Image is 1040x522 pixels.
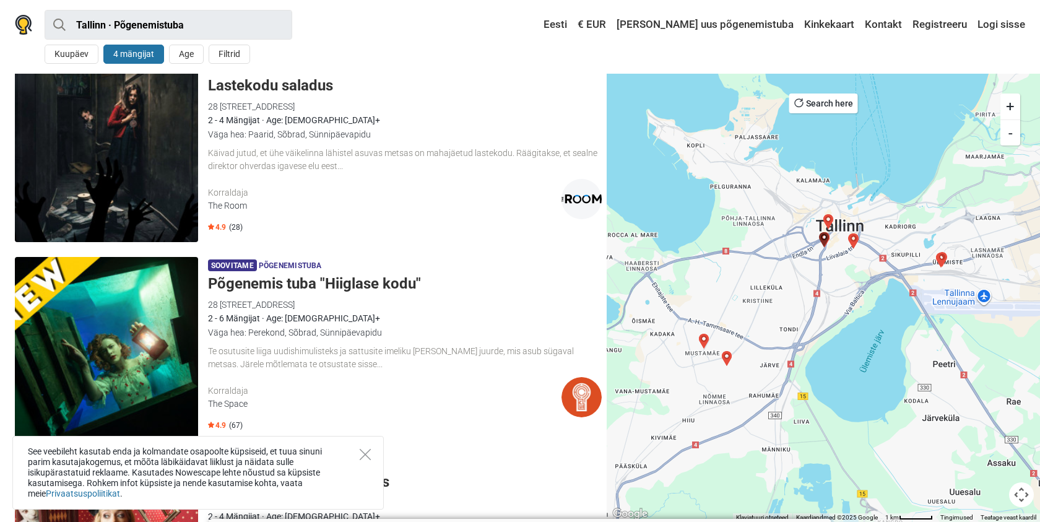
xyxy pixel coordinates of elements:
[103,45,164,64] button: 4 mängijat
[561,377,602,417] img: The Space
[789,94,858,113] button: Search here
[561,179,602,219] img: The Room
[981,514,1036,521] a: Teatage veast kaardil
[208,326,602,339] div: Väga hea: Perekond, Sõbrad, Sünnipäevapidu
[229,222,243,232] span: (28)
[169,45,204,64] button: Age
[940,514,973,521] a: Tingimused
[208,422,214,428] img: Star
[208,496,602,510] div: 28 [STREET_ADDRESS]
[208,298,602,311] div: 28 [STREET_ADDRESS]
[610,506,651,522] a: Google Mapsis selle piirkonna avamine (avaneb uues aknas)
[862,14,905,36] a: Kontakt
[45,45,98,64] button: Kuupäev
[208,128,602,141] div: Väga hea: Paarid, Sõbrad, Sünnipäevapidu
[208,311,602,325] div: 2 - 6 Mängijat · Age: [DEMOGRAPHIC_DATA]+
[934,253,948,268] div: Paranoia
[15,15,32,35] img: Nowescape logo
[882,513,937,522] button: Kaardi mõõtkava: 1 km 51 piksli kohta
[208,345,602,371] div: Te osutusite liiga uudishimulisteks ja sattusite imeliku [PERSON_NAME] juurde, mis asub sügaval m...
[360,449,371,460] button: Close
[229,420,243,430] span: (67)
[719,351,734,366] div: Võlurite kool
[208,100,602,113] div: 28 [STREET_ADDRESS]
[208,224,214,230] img: Star
[817,232,831,247] div: Lastekodu saladus
[208,473,602,491] h5: [PERSON_NAME]'i jälgedes
[909,14,970,36] a: Registreeru
[46,489,120,498] a: Privaatsuspoliitikat
[821,214,836,229] div: Red Alert
[208,186,561,199] div: Korraldaja
[208,222,226,232] span: 4.9
[208,113,602,127] div: 2 - 4 Mängijat · Age: [DEMOGRAPHIC_DATA]+
[613,14,797,36] a: [PERSON_NAME] uus põgenemistuba
[1000,94,1020,120] button: +
[574,14,609,36] a: € EUR
[208,385,561,398] div: Korraldaja
[974,14,1025,36] a: Logi sisse
[208,275,602,293] h5: Põgenemis tuba "Hiiglase kodu"
[532,14,570,36] a: Eesti
[796,514,878,521] span: Kaardiandmed ©2025 Google
[801,14,857,36] a: Kinkekaart
[259,259,322,273] span: Põgenemistuba
[208,398,561,411] div: The Space
[45,10,292,40] input: proovi “Tallinn”
[535,20,544,29] img: Eesti
[610,506,651,522] img: Google
[846,233,860,248] div: Shambala
[846,233,861,248] div: Hääl pimedusest
[15,59,198,242] img: Lastekodu saladus
[15,257,198,440] img: Põgenemis tuba "Hiiglase kodu"
[208,420,226,430] span: 4.9
[1000,120,1020,146] button: -
[696,334,711,349] div: Põgenemine Vanglast
[885,514,899,521] span: 1 km
[12,436,384,510] div: See veebileht kasutab enda ja kolmandate osapoolte küpsiseid, et tuua sinuni parim kasutajakogemu...
[208,147,602,173] div: Käivad jutud, et ühe väikelinna lähistel asuvas metsas on mahajäetud lastekodu. Räägitakse, et se...
[1009,482,1034,507] button: Kaardikaamera juhtnupud
[208,199,561,212] div: The Room
[209,45,250,64] button: Filtrid
[208,77,602,95] h5: Lastekodu saladus
[935,252,950,267] div: 2 Paranoid
[736,513,789,522] button: Klaviatuuri otseteed
[208,259,257,271] span: Soovitame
